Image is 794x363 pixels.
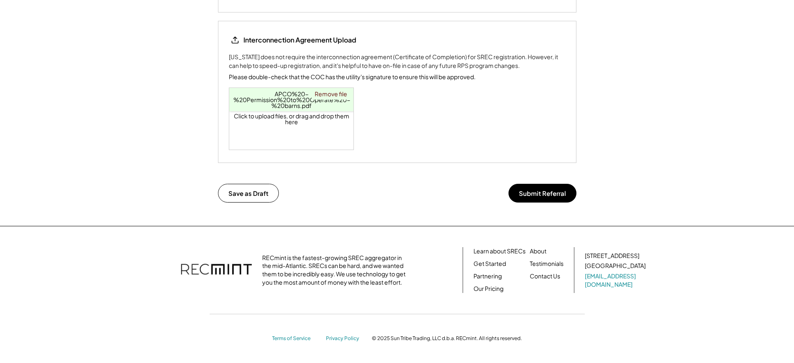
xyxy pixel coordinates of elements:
[312,88,350,100] a: Remove file
[530,260,564,268] a: Testimonials
[272,335,318,342] a: Terms of Service
[473,247,526,255] a: Learn about SRECs
[473,272,502,280] a: Partnering
[530,272,560,280] a: Contact Us
[585,262,646,270] div: [GEOGRAPHIC_DATA]
[229,88,354,150] div: Click to upload files, or drag and drop them here
[372,335,522,342] div: © 2025 Sun Tribe Trading, LLC d.b.a. RECmint. All rights reserved.
[218,184,279,203] button: Save as Draft
[585,252,639,260] div: [STREET_ADDRESS]
[181,255,252,285] img: recmint-logotype%403x.png
[243,35,356,45] div: Interconnection Agreement Upload
[229,73,476,81] div: Please double-check that the COC has the utility's signature to ensure this will be approved.
[233,90,350,109] a: APCO%20-%20Permission%20to%20Operate%20-%20barns.pdf
[585,272,647,288] a: [EMAIL_ADDRESS][DOMAIN_NAME]
[508,184,576,203] button: Submit Referral
[326,335,363,342] a: Privacy Policy
[229,53,566,70] div: [US_STATE] does not require the interconnection agreement (Certificate of Completion) for SREC re...
[473,260,506,268] a: Get Started
[262,254,410,286] div: RECmint is the fastest-growing SREC aggregator in the mid-Atlantic. SRECs can be hard, and we wan...
[530,247,546,255] a: About
[473,285,503,293] a: Our Pricing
